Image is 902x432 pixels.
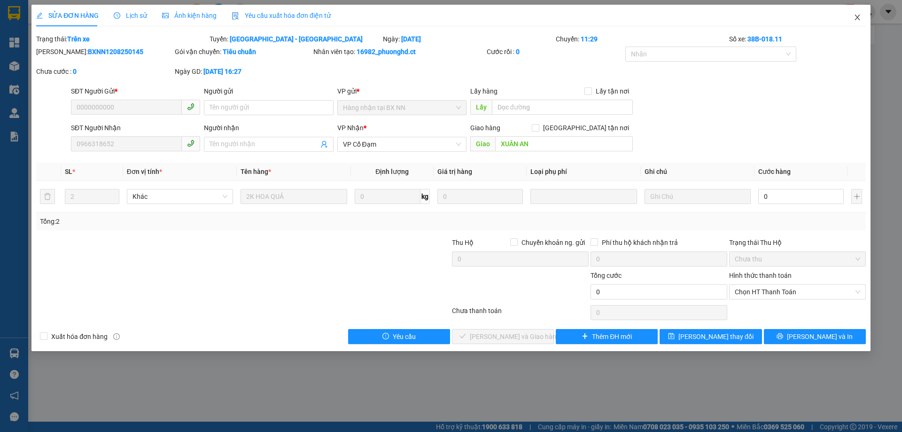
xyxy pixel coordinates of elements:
span: Hàng nhận tại BX NN [343,101,461,115]
button: plusThêm ĐH mới [556,329,658,344]
div: Chưa cước : [36,66,173,77]
span: Giao hàng [470,124,500,132]
th: Loại phụ phí [527,163,640,181]
button: plus [851,189,862,204]
div: Trạng thái: [35,34,209,44]
b: [DATE] [401,35,421,43]
b: Tiêu chuẩn [223,48,256,55]
input: Dọc đường [495,136,633,151]
span: VP Nhận [337,124,364,132]
button: save[PERSON_NAME] thay đổi [660,329,762,344]
span: phone [187,103,194,110]
b: BXNN1208250145 [88,48,143,55]
div: Người nhận [204,123,333,133]
span: exclamation-circle [382,333,389,340]
div: [PERSON_NAME]: [36,47,173,57]
span: Tên hàng [241,168,271,175]
span: [PERSON_NAME] thay đổi [678,331,754,342]
b: Trên xe [67,35,90,43]
span: Lịch sử [114,12,147,19]
b: 0 [73,68,77,75]
span: edit [36,12,43,19]
span: plus [582,333,588,340]
div: Tổng: 2 [40,216,348,227]
div: Gói vận chuyển: [175,47,311,57]
div: Ngày GD: [175,66,311,77]
span: Tổng cước [591,272,622,279]
span: Định lượng [375,168,409,175]
button: exclamation-circleYêu cầu [348,329,450,344]
input: 0 [437,189,523,204]
div: Nhân viên tạo: [313,47,485,57]
span: save [668,333,675,340]
div: Chuyến: [555,34,728,44]
span: Lấy [470,100,492,115]
span: user-add [320,141,328,148]
span: Chọn HT Thanh Toán [735,285,860,299]
b: 0 [516,48,520,55]
span: Đơn vị tính [127,168,162,175]
b: 11:29 [581,35,598,43]
span: kg [420,189,430,204]
span: Ảnh kiện hàng [162,12,217,19]
span: Thu Hộ [452,239,474,246]
span: Xuất hóa đơn hàng [47,331,111,342]
span: close [854,14,861,21]
label: Hình thức thanh toán [729,272,792,279]
span: Yêu cầu [393,331,416,342]
div: VP gửi [337,86,467,96]
span: Yêu cầu xuất hóa đơn điện tử [232,12,331,19]
b: [DATE] 16:27 [203,68,241,75]
b: 38B-018.11 [747,35,782,43]
div: Số xe: [728,34,867,44]
button: delete [40,189,55,204]
button: Close [844,5,871,31]
span: picture [162,12,169,19]
span: [PERSON_NAME] và In [787,331,853,342]
span: Khác [132,189,227,204]
div: SĐT Người Gửi [71,86,200,96]
span: Giá trị hàng [437,168,472,175]
button: check[PERSON_NAME] và Giao hàng [452,329,554,344]
span: Chưa thu [735,252,860,266]
span: clock-circle [114,12,120,19]
span: SỬA ĐƠN HÀNG [36,12,99,19]
span: Phí thu hộ khách nhận trả [598,237,682,248]
span: Lấy hàng [470,87,498,95]
div: Cước rồi : [487,47,623,57]
div: Người gửi [204,86,333,96]
span: info-circle [113,333,120,340]
input: Ghi Chú [645,189,751,204]
input: VD: Bàn, Ghế [241,189,347,204]
img: icon [232,12,239,20]
span: Cước hàng [758,168,791,175]
button: printer[PERSON_NAME] và In [764,329,866,344]
div: Chưa thanh toán [451,306,590,322]
div: Tuyến: [209,34,382,44]
span: [GEOGRAPHIC_DATA] tận nơi [539,123,633,133]
span: VP Cổ Đạm [343,137,461,151]
b: [GEOGRAPHIC_DATA] - [GEOGRAPHIC_DATA] [230,35,363,43]
span: Lấy tận nơi [592,86,633,96]
div: Ngày: [382,34,555,44]
input: Dọc đường [492,100,633,115]
th: Ghi chú [641,163,754,181]
span: Chuyển khoản ng. gửi [518,237,589,248]
b: 16982_phuonghd.ct [357,48,416,55]
span: printer [777,333,783,340]
div: Trạng thái Thu Hộ [729,237,866,248]
span: phone [187,140,194,147]
span: Giao [470,136,495,151]
span: Thêm ĐH mới [592,331,632,342]
span: SL [65,168,72,175]
div: SĐT Người Nhận [71,123,200,133]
